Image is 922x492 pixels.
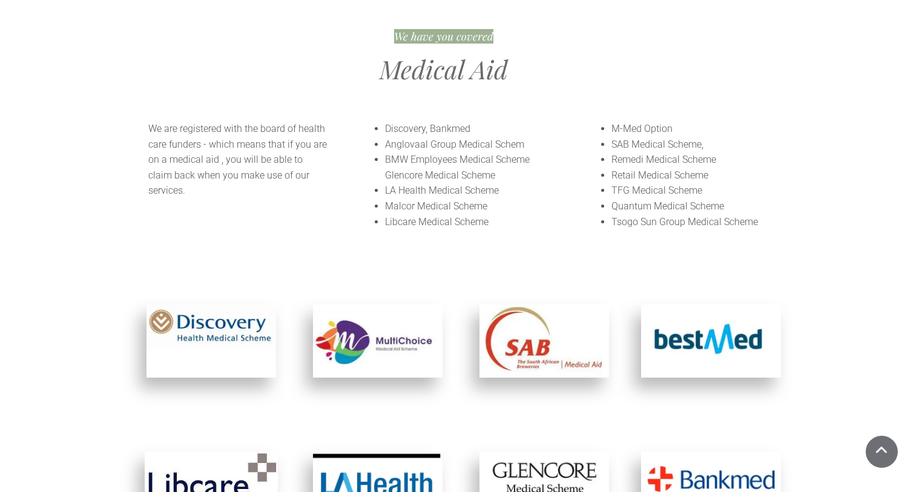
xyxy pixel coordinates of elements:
li: Retail Medical Scheme [611,168,781,183]
li: Anglovaal Group Medical Schem [385,137,555,153]
li: M-Med Option [611,121,781,137]
li: LA Health Medical Scheme [385,183,555,198]
li: Remedi Medical Scheme [611,152,781,168]
li: Libcare Medical Scheme [385,214,555,230]
li: TFG Medical Scheme [611,183,781,198]
p: We are registered with the board of health care funders - which means that if you are on a medica... [148,121,328,198]
li: Quantum Medical Scheme [611,198,781,214]
a: Scroll To Top [866,436,898,468]
span: We have you covered [394,29,493,44]
li: BMW Employees Medical Scheme Glencore Medical Scheme [385,152,555,183]
li: Malcor Medical Scheme [385,198,555,214]
li: SAB Medical Scheme, [611,137,781,153]
li: Tsogo Sun Group Medical Scheme [611,214,781,230]
h2: Medical Aid [261,56,627,82]
li: Discovery, Bankmed [385,121,555,137]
